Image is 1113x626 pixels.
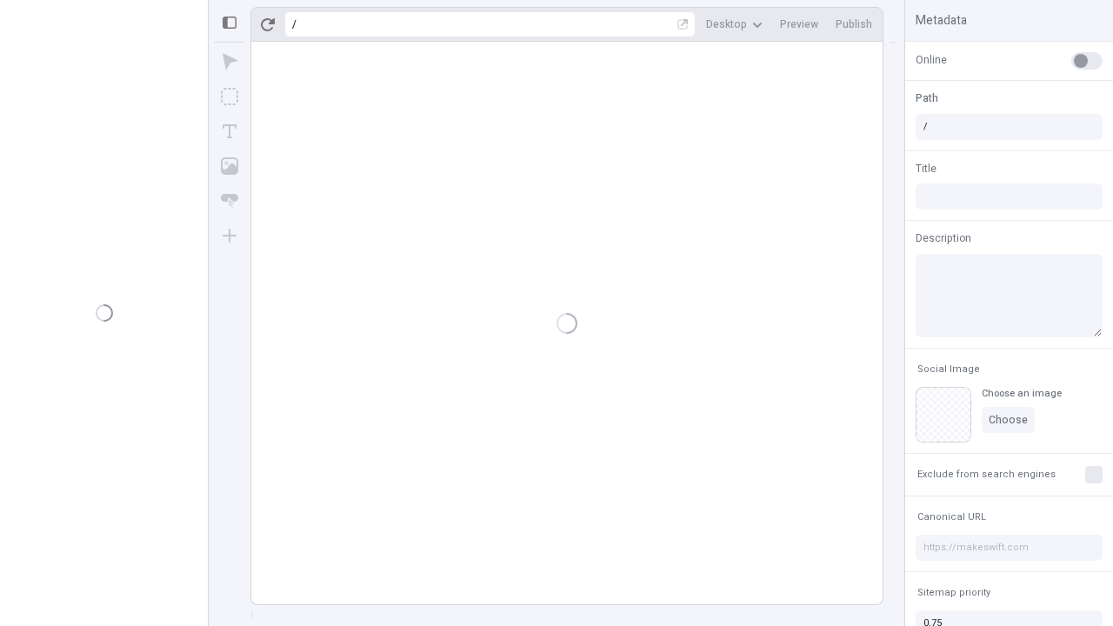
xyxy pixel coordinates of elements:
button: Social Image [914,359,983,380]
div: Choose an image [982,387,1062,400]
input: https://makeswift.com [916,535,1103,561]
button: Canonical URL [914,507,990,528]
span: Title [916,161,936,176]
span: Social Image [917,363,980,376]
button: Button [214,185,245,216]
button: Image [214,150,245,182]
span: Online [916,52,947,68]
div: / [292,17,297,31]
button: Exclude from search engines [914,464,1059,485]
button: Preview [773,11,825,37]
button: Publish [829,11,879,37]
span: Desktop [706,17,747,31]
span: Sitemap priority [917,586,990,599]
button: Choose [982,407,1035,433]
button: Text [214,116,245,147]
button: Sitemap priority [914,583,994,603]
span: Choose [989,413,1028,427]
span: Publish [836,17,872,31]
span: Description [916,230,971,246]
span: Exclude from search engines [917,468,1056,481]
span: Canonical URL [917,510,986,523]
button: Desktop [699,11,770,37]
span: Preview [780,17,818,31]
span: Path [916,90,938,106]
button: Box [214,81,245,112]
